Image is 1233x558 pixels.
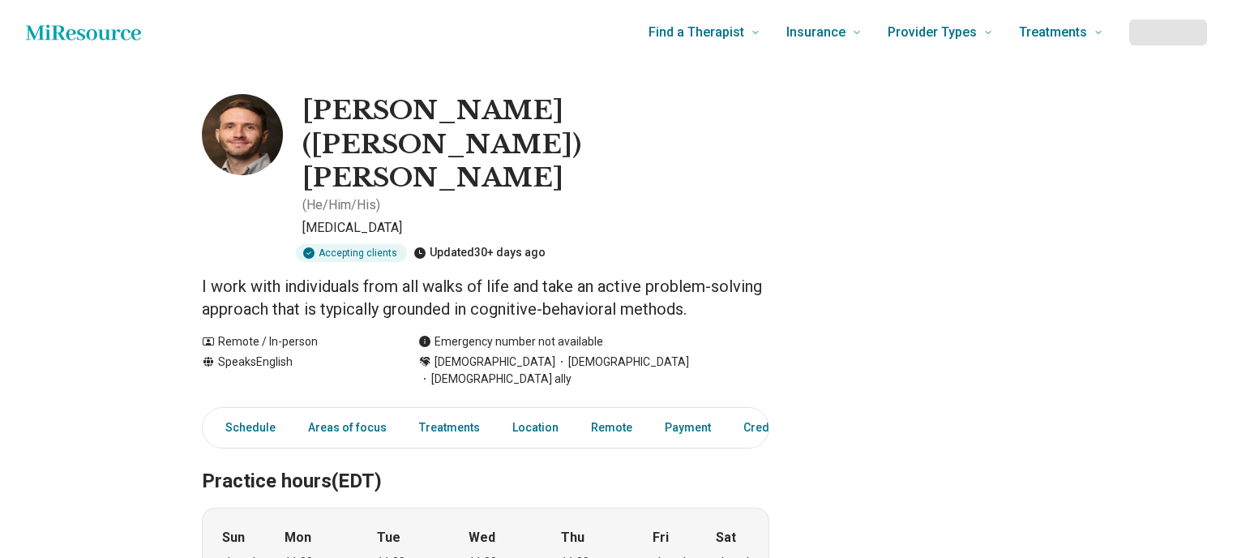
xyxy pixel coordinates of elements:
h2: Practice hours (EDT) [202,429,769,496]
a: Credentials [734,411,815,444]
strong: Sun [222,528,245,547]
a: Location [503,411,568,444]
a: Payment [655,411,721,444]
a: Home page [26,16,141,49]
strong: Thu [561,528,584,547]
a: Treatments [409,411,490,444]
a: Schedule [206,411,285,444]
strong: Fri [653,528,669,547]
p: I work with individuals from all walks of life and take an active problem-solving approach that i... [202,275,769,320]
h1: [PERSON_NAME] ([PERSON_NAME]) [PERSON_NAME] [302,94,769,195]
p: [MEDICAL_DATA] [302,218,769,238]
span: Find a Therapist [649,21,744,44]
span: [DEMOGRAPHIC_DATA] [555,354,689,371]
strong: Sat [716,528,736,547]
span: Treatments [1019,21,1087,44]
span: Provider Types [888,21,977,44]
strong: Wed [469,528,495,547]
span: [DEMOGRAPHIC_DATA] [435,354,555,371]
div: Speaks English [202,354,386,388]
span: Insurance [786,21,846,44]
div: Remote / In-person [202,333,386,350]
a: Areas of focus [298,411,396,444]
a: Remote [581,411,642,444]
p: ( He/Him/His ) [302,195,380,215]
span: [DEMOGRAPHIC_DATA] ally [418,371,572,388]
div: Emergency number not available [418,333,603,350]
strong: Tue [377,528,400,547]
div: Updated 30+ days ago [413,244,546,262]
strong: Mon [285,528,311,547]
div: Accepting clients [296,244,407,262]
img: Christopher Bailey, Psychologist [202,94,283,175]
